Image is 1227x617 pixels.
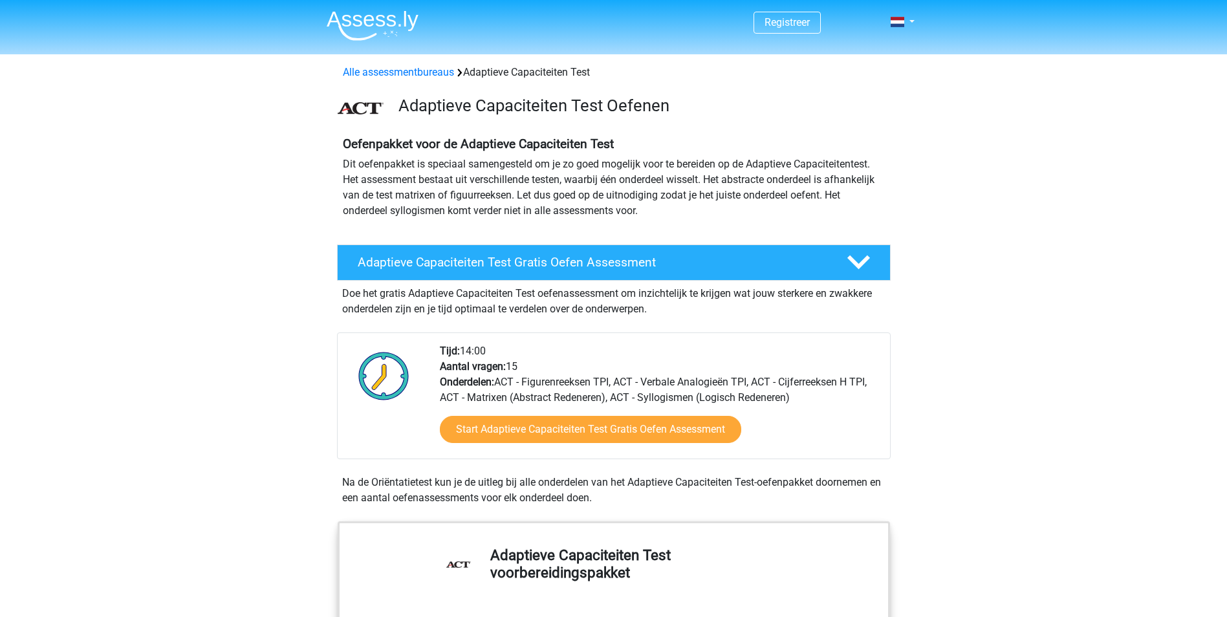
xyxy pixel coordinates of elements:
[440,416,741,443] a: Start Adaptieve Capaciteiten Test Gratis Oefen Assessment
[430,343,889,459] div: 14:00 15 ACT - Figurenreeksen TPI, ACT - Verbale Analogieën TPI, ACT - Cijferreeksen H TPI, ACT -...
[765,16,810,28] a: Registreer
[338,102,384,114] img: ACT
[343,136,614,151] b: Oefenpakket voor de Adaptieve Capaciteiten Test
[440,345,460,357] b: Tijd:
[327,10,418,41] img: Assessly
[338,65,890,80] div: Adaptieve Capaciteiten Test
[337,281,891,317] div: Doe het gratis Adaptieve Capaciteiten Test oefenassessment om inzichtelijk te krijgen wat jouw st...
[351,343,417,408] img: Klok
[343,66,454,78] a: Alle assessmentbureaus
[440,360,506,373] b: Aantal vragen:
[440,376,494,388] b: Onderdelen:
[337,475,891,506] div: Na de Oriëntatietest kun je de uitleg bij alle onderdelen van het Adaptieve Capaciteiten Test-oef...
[398,96,880,116] h3: Adaptieve Capaciteiten Test Oefenen
[343,157,885,219] p: Dit oefenpakket is speciaal samengesteld om je zo goed mogelijk voor te bereiden op de Adaptieve ...
[358,255,826,270] h4: Adaptieve Capaciteiten Test Gratis Oefen Assessment
[332,244,896,281] a: Adaptieve Capaciteiten Test Gratis Oefen Assessment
